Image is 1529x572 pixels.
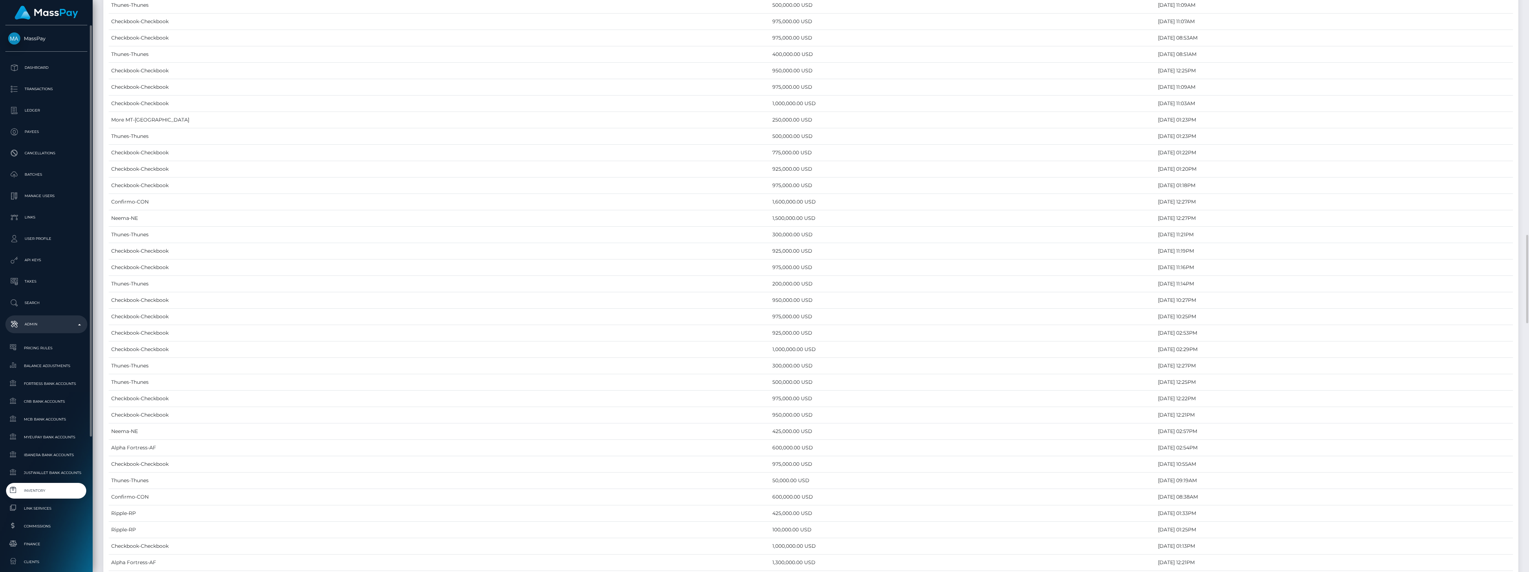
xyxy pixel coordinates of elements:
td: 400,000.00 USD [770,46,1156,63]
a: CRB Bank Accounts [5,394,87,409]
a: Manage Users [5,187,87,205]
td: Thunes-Thunes [109,46,770,63]
td: 1,000,000.00 USD [770,96,1156,112]
td: [DATE] 08:53AM [1155,30,1513,46]
td: [DATE] 01:13PM [1155,538,1513,555]
td: [DATE] 01:22PM [1155,145,1513,161]
a: Batches [5,166,87,184]
td: 250,000.00 USD [770,112,1156,128]
td: 600,000.00 USD [770,489,1156,505]
td: [DATE] 11:19PM [1155,243,1513,259]
td: [DATE] 12:25PM [1155,63,1513,79]
a: Cancellations [5,144,87,162]
td: 425,000.00 USD [770,505,1156,522]
td: [DATE] 02:57PM [1155,423,1513,440]
td: 950,000.00 USD [770,292,1156,309]
td: 975,000.00 USD [770,14,1156,30]
a: Clients [5,554,87,570]
td: [DATE] 12:27PM [1155,358,1513,374]
td: Thunes-Thunes [109,227,770,243]
td: 1,000,000.00 USD [770,538,1156,555]
td: Checkbook-Checkbook [109,145,770,161]
p: Search [8,298,84,308]
span: Ibanera Bank Accounts [8,451,84,459]
td: [DATE] 01:23PM [1155,112,1513,128]
td: Neema-NE [109,423,770,440]
td: [DATE] 12:21PM [1155,407,1513,423]
span: Clients [8,558,84,566]
td: [DATE] 01:20PM [1155,161,1513,177]
img: MassPay Logo [15,6,78,20]
img: MassPay [8,32,20,45]
a: Payees [5,123,87,141]
td: Checkbook-Checkbook [109,456,770,473]
td: [DATE] 08:51AM [1155,46,1513,63]
td: Checkbook-Checkbook [109,292,770,309]
td: [DATE] 09:19AM [1155,473,1513,489]
td: Confirmo-CON [109,194,770,210]
td: More MT-[GEOGRAPHIC_DATA] [109,112,770,128]
span: Link Services [8,504,84,512]
span: Commissions [8,522,84,530]
a: Admin [5,315,87,333]
td: Checkbook-Checkbook [109,96,770,112]
td: Thunes-Thunes [109,358,770,374]
a: Dashboard [5,59,87,77]
span: Finance [8,540,84,548]
td: Neema-NE [109,210,770,227]
td: 200,000.00 USD [770,276,1156,292]
td: Thunes-Thunes [109,473,770,489]
td: 975,000.00 USD [770,177,1156,194]
a: Search [5,294,87,312]
td: 50,000.00 USD [770,473,1156,489]
p: Batches [8,169,84,180]
a: MyEUPay Bank Accounts [5,429,87,445]
span: Balance Adjustments [8,362,84,370]
td: [DATE] 08:38AM [1155,489,1513,505]
td: [DATE] 01:25PM [1155,522,1513,538]
td: Checkbook-Checkbook [109,243,770,259]
td: 425,000.00 USD [770,423,1156,440]
td: Thunes-Thunes [109,276,770,292]
span: MassPay [5,35,87,42]
td: 300,000.00 USD [770,358,1156,374]
td: 1,500,000.00 USD [770,210,1156,227]
td: [DATE] 01:33PM [1155,505,1513,522]
p: API Keys [8,255,84,266]
a: Balance Adjustments [5,358,87,373]
td: Thunes-Thunes [109,128,770,145]
td: [DATE] 10:25PM [1155,309,1513,325]
a: Link Services [5,501,87,516]
td: 500,000.00 USD [770,128,1156,145]
td: Checkbook-Checkbook [109,259,770,276]
a: Ibanera Bank Accounts [5,447,87,463]
td: Ripple-RP [109,505,770,522]
td: 925,000.00 USD [770,325,1156,341]
span: MCB Bank Accounts [8,415,84,423]
td: [DATE] 02:53PM [1155,325,1513,341]
a: Transactions [5,80,87,98]
span: CRB Bank Accounts [8,397,84,406]
td: Checkbook-Checkbook [109,407,770,423]
td: Checkbook-Checkbook [109,341,770,358]
p: Admin [8,319,84,330]
td: [DATE] 11:16PM [1155,259,1513,276]
p: Dashboard [8,62,84,73]
td: [DATE] 11:21PM [1155,227,1513,243]
td: Checkbook-Checkbook [109,325,770,341]
td: Confirmo-CON [109,489,770,505]
td: [DATE] 11:07AM [1155,14,1513,30]
p: Links [8,212,84,223]
td: Checkbook-Checkbook [109,161,770,177]
a: Taxes [5,273,87,290]
span: JustWallet Bank Accounts [8,469,84,477]
td: Thunes-Thunes [109,374,770,391]
a: MCB Bank Accounts [5,412,87,427]
span: Fortress Bank Accounts [8,380,84,388]
td: 950,000.00 USD [770,407,1156,423]
td: 975,000.00 USD [770,309,1156,325]
a: JustWallet Bank Accounts [5,465,87,480]
td: Checkbook-Checkbook [109,309,770,325]
td: 950,000.00 USD [770,63,1156,79]
td: Checkbook-Checkbook [109,79,770,96]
